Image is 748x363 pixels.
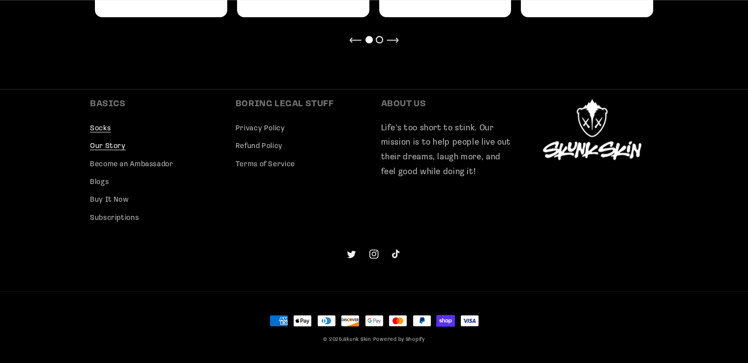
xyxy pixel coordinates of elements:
[90,191,128,209] a: Buy It Now
[323,337,371,342] small: © 2025,
[543,99,641,160] img: Skunk Skin Logo
[373,337,425,342] a: Powered by Shopify
[381,99,513,110] h2: ABOUT US
[236,99,367,110] h2: BORING LEGAL STUFF
[90,155,174,173] a: Become an Ambassador
[236,138,283,155] a: Refund Policy
[90,99,222,110] h2: BASICS
[90,122,111,138] a: Socks
[90,138,126,155] a: Our Story
[236,122,285,138] a: Privacy Policy
[90,209,139,227] a: Subscriptions
[381,121,513,179] p: Life’s too short to stink. Our mission is to help people live out their dreams, laugh more, and f...
[236,155,295,173] a: Terms of Service
[343,337,371,342] a: Skunk Skin
[90,174,109,191] a: Blogs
